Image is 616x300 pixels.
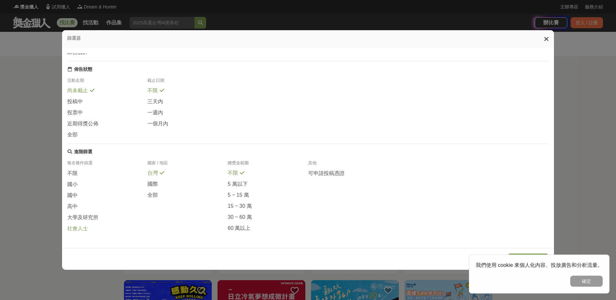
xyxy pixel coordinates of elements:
[67,181,78,188] span: 國小
[228,160,308,170] div: 總獎金範圍
[67,35,81,41] span: 篩選器
[228,170,238,177] span: 不限
[67,192,78,199] span: 國中
[228,214,252,221] span: 30 ~ 60 萬
[147,170,158,177] span: 台灣
[67,109,83,116] span: 投票中
[228,225,250,232] span: 60 萬以上
[228,203,252,210] span: 15 ~ 30 萬
[147,120,168,127] span: 一個月內
[67,120,98,127] span: 近期得獎公佈
[67,131,78,138] span: 全部
[74,67,92,72] div: 佈告狀態
[570,276,603,287] button: 確定
[67,225,88,232] span: 社會人士
[67,87,88,94] span: 尚未截止
[147,192,158,199] span: 全部
[67,214,98,221] span: 大學及研究所
[74,149,92,155] div: 進階篩選
[67,203,78,210] span: 高中
[147,98,163,105] span: 三天內
[308,170,345,177] span: 可申請投稿憑證
[147,181,158,188] span: 國際
[67,98,83,105] span: 投稿中
[476,262,603,268] span: 我們使用 cookie 來個人化內容、投放廣告和分析流量。
[308,160,388,170] div: 其他
[147,78,228,87] div: 截止日期
[147,160,228,170] div: 國家 / 地區
[67,78,147,87] div: 活動走期
[228,192,249,199] span: 5 ~ 15 萬
[67,160,147,170] div: 報名條件篩選
[147,109,163,116] span: 一週內
[147,87,158,94] span: 不限
[228,181,247,188] span: 5 萬以下
[508,254,549,265] button: 顯示 870 個結果
[67,170,78,177] span: 不限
